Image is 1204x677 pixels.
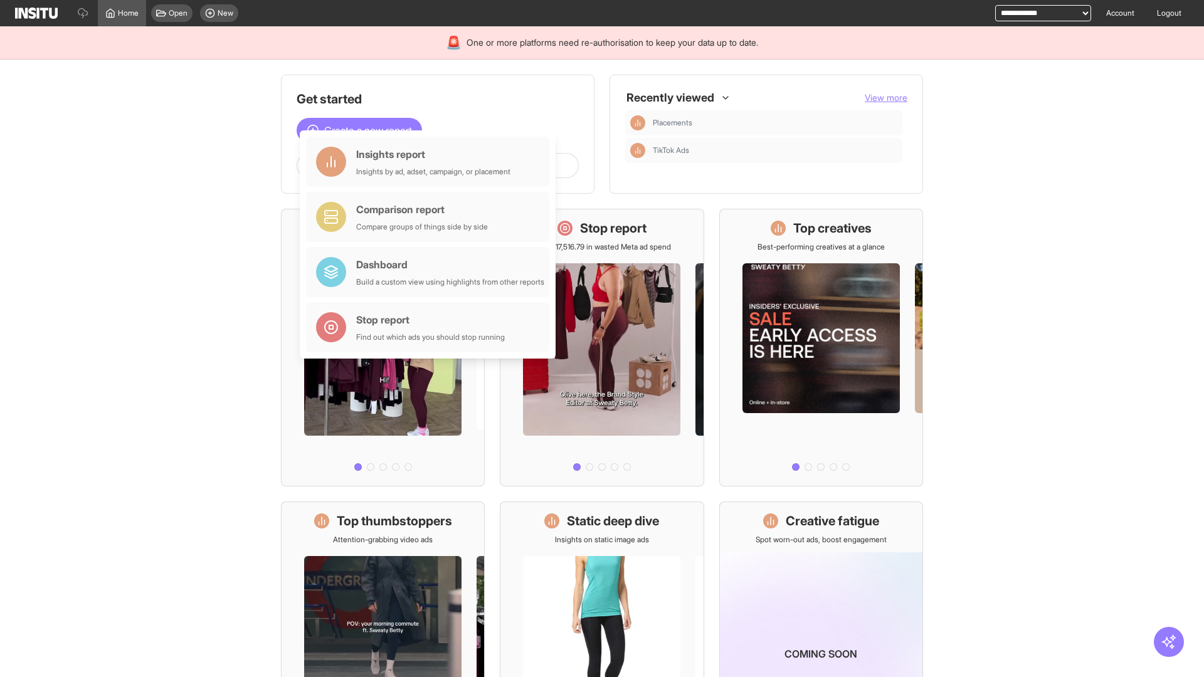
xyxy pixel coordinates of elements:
button: View more [865,92,907,104]
span: Placements [653,118,897,128]
h1: Top thumbstoppers [337,512,452,530]
div: Insights [630,115,645,130]
a: What's live nowSee all active ads instantly [281,209,485,486]
div: Build a custom view using highlights from other reports [356,277,544,287]
button: Create a new report [297,118,422,143]
h1: Static deep dive [567,512,659,530]
span: Home [118,8,139,18]
p: Best-performing creatives at a glance [758,242,885,252]
div: Stop report [356,312,505,327]
img: Logo [15,8,58,19]
div: Dashboard [356,257,544,272]
a: Stop reportSave £17,516.79 in wasted Meta ad spend [500,209,704,486]
span: One or more platforms need re-authorisation to keep your data up to date. [467,36,758,49]
span: Create a new report [324,123,412,138]
span: View more [865,92,907,103]
p: Attention-grabbing video ads [333,535,433,545]
h1: Stop report [580,219,647,237]
div: 🚨 [446,34,462,51]
div: Insights [630,143,645,158]
div: Compare groups of things side by side [356,222,488,232]
a: Top creativesBest-performing creatives at a glance [719,209,923,486]
span: TikTok Ads [653,145,897,155]
span: Placements [653,118,692,128]
div: Comparison report [356,202,488,217]
p: Insights on static image ads [555,535,649,545]
span: New [218,8,233,18]
div: Find out which ads you should stop running [356,332,505,342]
p: Save £17,516.79 in wasted Meta ad spend [533,242,671,252]
h1: Get started [297,90,579,108]
h1: Top creatives [793,219,872,237]
div: Insights report [356,147,510,162]
div: Insights by ad, adset, campaign, or placement [356,167,510,177]
span: Open [169,8,187,18]
span: TikTok Ads [653,145,689,155]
